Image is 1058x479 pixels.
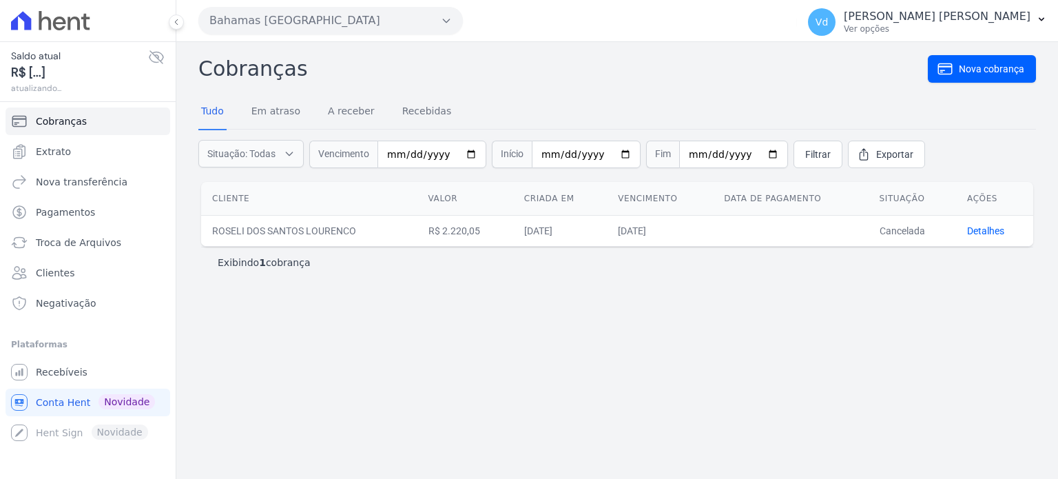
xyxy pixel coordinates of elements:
[207,147,276,161] span: Situação: Todas
[967,225,1004,236] a: Detalhes
[198,140,304,167] button: Situação: Todas
[513,182,607,216] th: Criada em
[201,182,417,216] th: Cliente
[6,389,170,416] a: Conta Hent Novidade
[6,229,170,256] a: Troca de Arquivos
[400,94,455,130] a: Recebidas
[848,141,925,168] a: Exportar
[6,289,170,317] a: Negativação
[36,236,121,249] span: Troca de Arquivos
[36,296,96,310] span: Negativação
[607,182,713,216] th: Vencimento
[11,108,165,447] nav: Sidebar
[36,175,127,189] span: Nova transferência
[198,7,463,34] button: Bahamas [GEOGRAPHIC_DATA]
[869,215,957,246] td: Cancelada
[198,94,227,130] a: Tudo
[607,215,713,246] td: [DATE]
[417,182,513,216] th: Valor
[36,266,74,280] span: Clientes
[259,257,266,268] b: 1
[11,63,148,82] span: R$ [...]
[201,215,417,246] td: ROSELI DOS SANTOS LOURENCO
[869,182,957,216] th: Situação
[198,53,928,84] h2: Cobranças
[816,17,828,27] span: Vd
[309,141,377,168] span: Vencimento
[36,396,90,409] span: Conta Hent
[36,205,95,219] span: Pagamentos
[11,82,148,94] span: atualizando...
[36,145,71,159] span: Extrato
[249,94,303,130] a: Em atraso
[713,182,868,216] th: Data de pagamento
[6,108,170,135] a: Cobranças
[325,94,377,130] a: A receber
[6,168,170,196] a: Nova transferência
[844,23,1030,34] p: Ver opções
[844,10,1030,23] p: [PERSON_NAME] [PERSON_NAME]
[218,256,311,269] p: Exibindo cobrança
[11,336,165,353] div: Plataformas
[6,259,170,287] a: Clientes
[98,394,155,409] span: Novidade
[793,141,842,168] a: Filtrar
[959,62,1024,76] span: Nova cobrança
[928,55,1036,83] a: Nova cobrança
[646,141,679,168] span: Fim
[805,147,831,161] span: Filtrar
[417,215,513,246] td: R$ 2.220,05
[6,198,170,226] a: Pagamentos
[492,141,532,168] span: Início
[11,49,148,63] span: Saldo atual
[513,215,607,246] td: [DATE]
[36,365,87,379] span: Recebíveis
[6,358,170,386] a: Recebíveis
[6,138,170,165] a: Extrato
[956,182,1033,216] th: Ações
[36,114,87,128] span: Cobranças
[797,3,1058,41] button: Vd [PERSON_NAME] [PERSON_NAME] Ver opções
[876,147,913,161] span: Exportar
